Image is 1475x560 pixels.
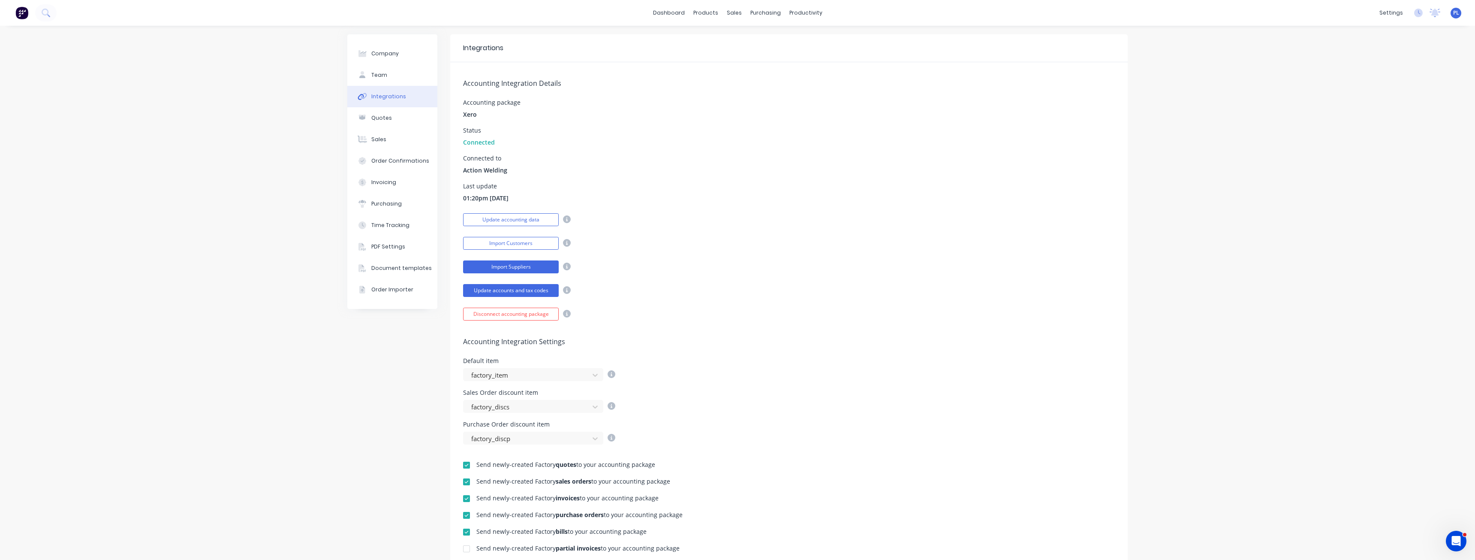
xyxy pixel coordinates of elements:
[1453,9,1459,17] span: PL
[463,138,495,147] span: Connected
[371,93,406,100] div: Integrations
[347,193,437,215] button: Purchasing
[347,257,437,279] button: Document templates
[347,236,437,257] button: PDF Settings
[463,194,509,203] span: 01:20pm [DATE]
[463,260,559,273] button: Import Suppliers
[463,237,559,250] button: Import Customers
[463,155,507,161] div: Connected to
[463,358,615,364] div: Default item
[371,243,405,251] div: PDF Settings
[347,172,437,193] button: Invoicing
[463,308,559,321] button: Disconnect accounting package
[347,43,437,64] button: Company
[476,495,659,501] div: Send newly-created Factory to your accounting package
[463,338,1115,346] h5: Accounting Integration Settings
[463,100,521,106] div: Accounting package
[463,421,615,427] div: Purchase Order discount item
[463,110,477,119] span: Xero
[463,43,503,53] div: Integrations
[371,221,409,229] div: Time Tracking
[689,6,722,19] div: products
[556,544,601,552] b: partial invoices
[556,527,568,536] b: bills
[556,494,580,502] b: invoices
[463,79,1115,88] h5: Accounting Integration Details
[476,512,683,518] div: Send newly-created Factory to your accounting package
[347,150,437,172] button: Order Confirmations
[476,478,670,484] div: Send newly-created Factory to your accounting package
[347,86,437,107] button: Integrations
[746,6,785,19] div: purchasing
[722,6,746,19] div: sales
[371,50,399,58] div: Company
[347,129,437,150] button: Sales
[476,462,655,468] div: Send newly-created Factory to your accounting package
[556,460,576,469] b: quotes
[371,71,387,79] div: Team
[649,6,689,19] a: dashboard
[371,286,413,294] div: Order Importer
[371,136,386,143] div: Sales
[347,107,437,129] button: Quotes
[463,284,559,297] button: Update accounts and tax codes
[1446,531,1466,551] iframe: Intercom live chat
[347,215,437,236] button: Time Tracking
[371,157,429,165] div: Order Confirmations
[556,477,591,485] b: sales orders
[15,6,28,19] img: Factory
[371,200,402,208] div: Purchasing
[371,264,432,272] div: Document templates
[463,213,559,226] button: Update accounting data
[347,64,437,86] button: Team
[785,6,827,19] div: productivity
[476,545,680,551] div: Send newly-created Factory to your accounting package
[463,390,615,396] div: Sales Order discount item
[463,166,507,175] span: Action Welding
[476,529,647,535] div: Send newly-created Factory to your accounting package
[463,183,509,189] div: Last update
[347,279,437,300] button: Order Importer
[1375,6,1407,19] div: settings
[556,511,604,519] b: purchase orders
[371,114,392,122] div: Quotes
[371,179,396,186] div: Invoicing
[463,127,495,133] div: Status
